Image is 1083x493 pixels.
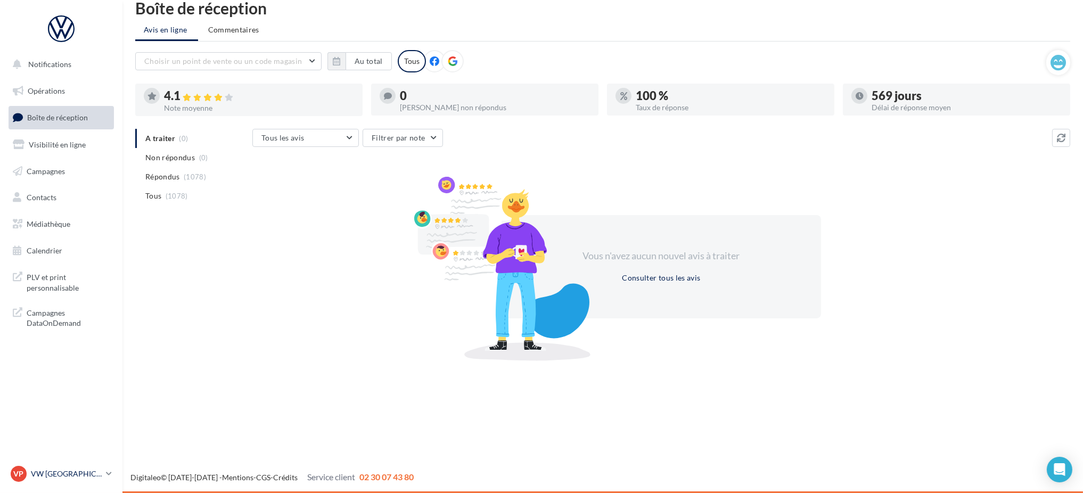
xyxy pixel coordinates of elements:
[6,106,116,129] a: Boîte de réception
[27,219,70,228] span: Médiathèque
[6,53,112,76] button: Notifications
[14,469,24,479] span: VP
[618,272,704,284] button: Consulter tous les avis
[346,52,392,70] button: Au total
[363,129,443,147] button: Filtrer par note
[570,249,753,263] div: Vous n'avez aucun nouvel avis à traiter
[6,240,116,262] a: Calendrier
[6,213,116,235] a: Médiathèque
[273,473,298,482] a: Crédits
[27,193,56,202] span: Contacts
[145,191,161,201] span: Tous
[164,90,354,102] div: 4.1
[208,24,259,35] span: Commentaires
[307,472,355,482] span: Service client
[135,52,322,70] button: Choisir un point de vente ou un code magasin
[27,246,62,255] span: Calendrier
[636,104,826,111] div: Taux de réponse
[327,52,392,70] button: Au total
[130,473,414,482] span: © [DATE]-[DATE] - - -
[27,270,110,293] span: PLV et print personnalisable
[222,473,253,482] a: Mentions
[400,104,590,111] div: [PERSON_NAME] non répondus
[145,171,180,182] span: Répondus
[28,86,65,95] span: Opérations
[28,60,71,69] span: Notifications
[359,472,414,482] span: 02 30 07 43 80
[6,134,116,156] a: Visibilité en ligne
[261,133,305,142] span: Tous les avis
[256,473,270,482] a: CGS
[6,80,116,102] a: Opérations
[27,306,110,328] span: Campagnes DataOnDemand
[144,56,302,65] span: Choisir un point de vente ou un code magasin
[145,152,195,163] span: Non répondus
[9,464,114,484] a: VP VW [GEOGRAPHIC_DATA] 13
[252,129,359,147] button: Tous les avis
[400,90,590,102] div: 0
[27,113,88,122] span: Boîte de réception
[31,469,102,479] p: VW [GEOGRAPHIC_DATA] 13
[872,90,1062,102] div: 569 jours
[130,473,161,482] a: Digitaleo
[6,160,116,183] a: Campagnes
[27,166,65,175] span: Campagnes
[164,104,354,112] div: Note moyenne
[29,140,86,149] span: Visibilité en ligne
[872,104,1062,111] div: Délai de réponse moyen
[6,186,116,209] a: Contacts
[184,172,206,181] span: (1078)
[1047,457,1072,482] div: Open Intercom Messenger
[199,153,208,162] span: (0)
[398,50,426,72] div: Tous
[6,266,116,297] a: PLV et print personnalisable
[6,301,116,333] a: Campagnes DataOnDemand
[636,90,826,102] div: 100 %
[166,192,188,200] span: (1078)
